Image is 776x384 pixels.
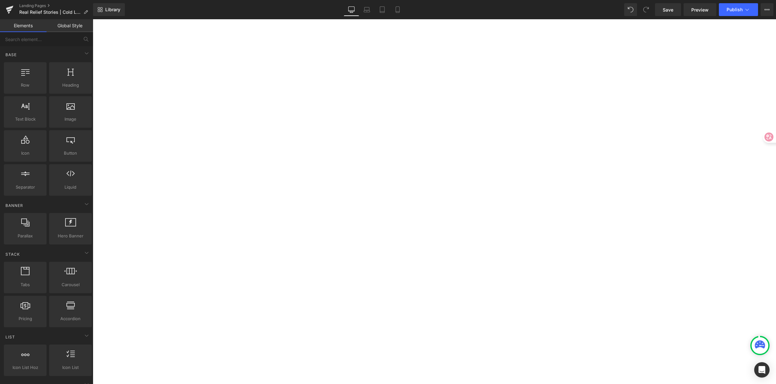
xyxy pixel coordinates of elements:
[93,3,125,16] a: New Library
[684,3,716,16] a: Preview
[51,150,90,157] span: Button
[5,334,16,340] span: List
[5,52,17,58] span: Base
[5,202,24,209] span: Banner
[6,150,45,157] span: Icon
[6,281,45,288] span: Tabs
[663,6,673,13] span: Save
[6,233,45,239] span: Parallax
[754,362,770,378] div: Open Intercom Messenger
[359,3,375,16] a: Laptop
[691,6,709,13] span: Preview
[6,364,45,371] span: Icon List Hoz
[105,7,120,13] span: Library
[6,116,45,123] span: Text Block
[51,364,90,371] span: Icon List
[375,3,390,16] a: Tablet
[51,116,90,123] span: Image
[6,184,45,191] span: Separator
[727,7,743,12] span: Publish
[51,281,90,288] span: Carousel
[51,184,90,191] span: Liquid
[719,3,758,16] button: Publish
[6,315,45,322] span: Pricing
[51,82,90,89] span: Heading
[51,233,90,239] span: Hero Banner
[5,251,21,257] span: Stack
[761,3,773,16] button: More
[344,3,359,16] a: Desktop
[624,3,637,16] button: Undo
[390,3,405,16] a: Mobile
[47,19,93,32] a: Global Style
[19,3,93,8] a: Landing Pages
[6,82,45,89] span: Row
[640,3,652,16] button: Redo
[19,10,81,15] span: Real Relief Stories | Cold Laser Therapy + TENS for Joint and Muscle Pain | Wellue
[51,315,90,322] span: Accordion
